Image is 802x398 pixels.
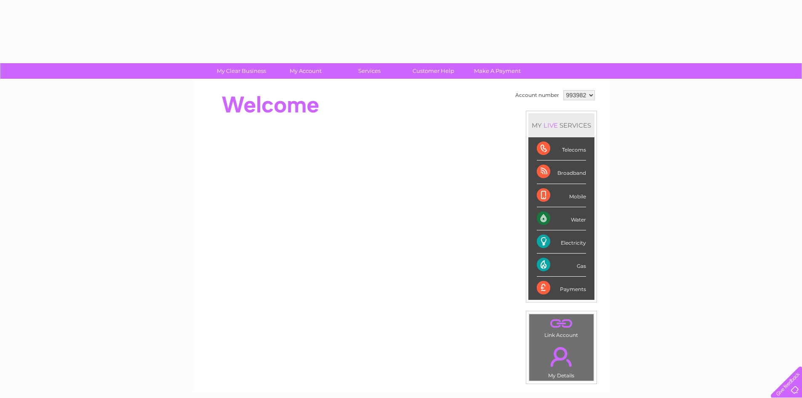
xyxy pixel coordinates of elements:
[531,316,592,331] a: .
[537,137,586,160] div: Telecoms
[271,63,340,79] a: My Account
[542,121,560,129] div: LIVE
[531,342,592,371] a: .
[537,160,586,184] div: Broadband
[537,230,586,254] div: Electricity
[529,314,594,340] td: Link Account
[513,88,561,102] td: Account number
[537,254,586,277] div: Gas
[528,113,594,137] div: MY SERVICES
[537,277,586,299] div: Payments
[537,207,586,230] div: Water
[399,63,468,79] a: Customer Help
[335,63,404,79] a: Services
[529,340,594,381] td: My Details
[537,184,586,207] div: Mobile
[463,63,532,79] a: Make A Payment
[207,63,276,79] a: My Clear Business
